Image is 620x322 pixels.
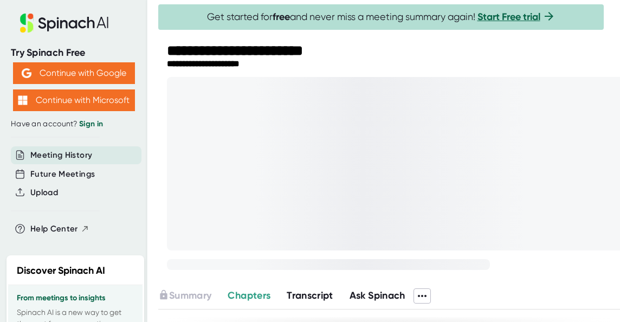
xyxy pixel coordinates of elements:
span: Chapters [228,289,270,301]
button: Ask Spinach [350,288,405,303]
a: Sign in [79,119,103,128]
h2: Discover Spinach AI [17,263,105,278]
a: Start Free trial [477,11,540,23]
div: Try Spinach Free [11,47,137,59]
button: Continue with Microsoft [13,89,135,111]
button: Upload [30,186,58,199]
button: Future Meetings [30,168,95,181]
h3: From meetings to insights [17,294,134,302]
button: Summary [158,288,211,303]
button: Continue with Google [13,62,135,84]
span: Summary [169,289,211,301]
span: Ask Spinach [350,289,405,301]
button: Chapters [228,288,270,303]
span: Get started for and never miss a meeting summary again! [207,11,556,23]
button: Help Center [30,223,89,235]
span: Help Center [30,223,78,235]
div: Upgrade to access [158,288,228,304]
div: Have an account? [11,119,137,129]
img: Aehbyd4JwY73AAAAAElFTkSuQmCC [22,68,31,78]
button: Meeting History [30,149,92,162]
button: Transcript [287,288,333,303]
b: free [273,11,290,23]
span: Transcript [287,289,333,301]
